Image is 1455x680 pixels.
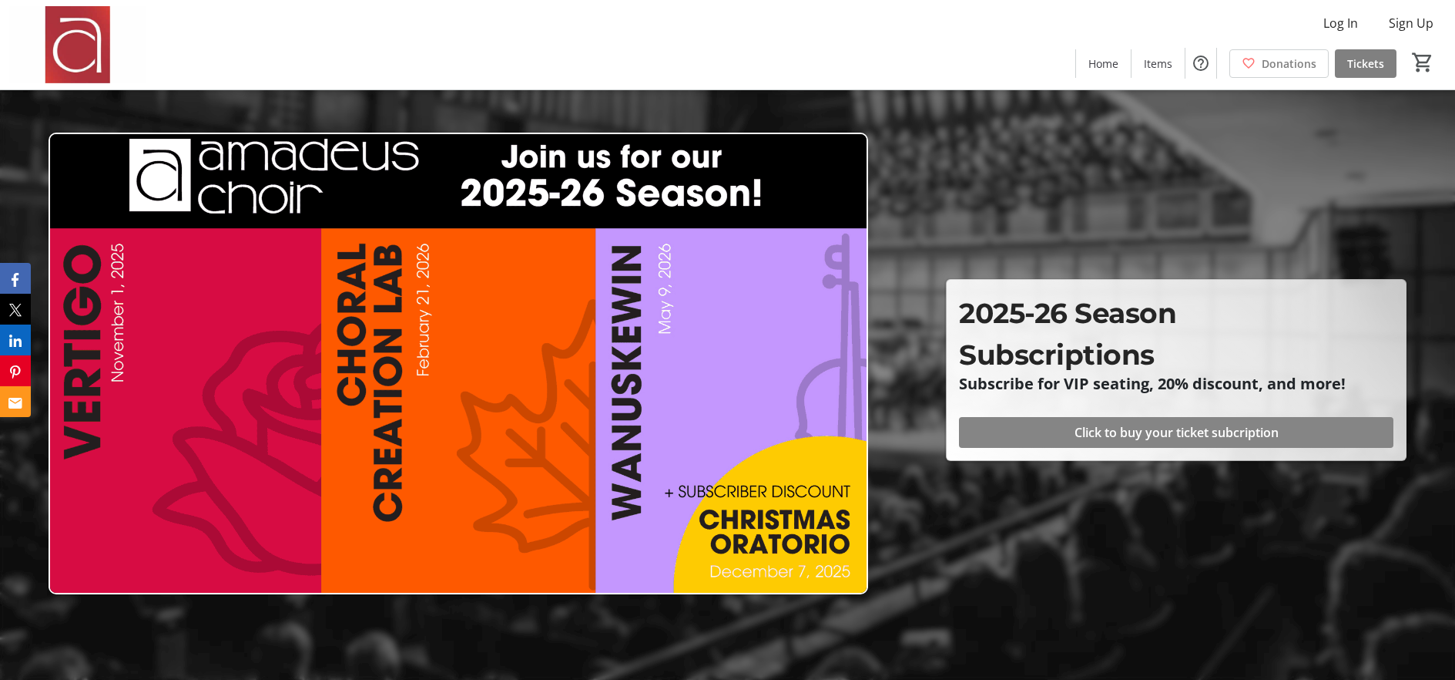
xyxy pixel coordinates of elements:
[1335,49,1396,78] a: Tickets
[959,338,1155,372] span: Subscriptions
[1088,56,1118,72] span: Home
[1323,14,1358,32] span: Log In
[1311,11,1370,35] button: Log In
[1389,14,1433,32] span: Sign Up
[1262,56,1316,72] span: Donations
[959,417,1393,448] button: Click to buy your ticket subcription
[959,375,1393,392] p: Subscribe for VIP seating, 20% discount, and more!
[1076,49,1131,78] a: Home
[49,133,868,594] img: Campaign CTA Media Photo
[1347,56,1384,72] span: Tickets
[959,296,1176,330] span: 2025-26 Season
[1185,48,1216,79] button: Help
[1409,49,1437,76] button: Cart
[1074,423,1279,442] span: Click to buy your ticket subcription
[1131,49,1185,78] a: Items
[1376,11,1446,35] button: Sign Up
[1144,56,1172,72] span: Items
[1229,49,1329,78] a: Donations
[9,6,146,83] img: Amadeus Choir of Greater Toronto 's Logo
